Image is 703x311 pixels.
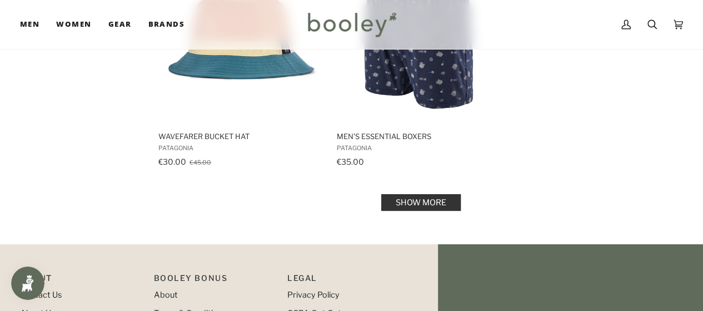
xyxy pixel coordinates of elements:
[56,19,91,30] span: Women
[148,19,185,30] span: Brands
[11,266,44,300] iframe: Button to open loyalty program pop-up
[20,19,39,30] span: Men
[154,290,178,300] a: About
[287,290,340,300] a: Privacy Policy
[381,194,461,211] a: Show more
[337,144,501,152] span: Patagonia
[158,157,186,166] span: €30.00
[337,157,364,166] span: €35.00
[158,144,322,152] span: Patagonia
[158,131,322,141] span: Wavefarer Bucket Hat
[303,8,400,41] img: Booley
[190,159,211,166] span: €45.00
[154,272,277,289] p: Booley Bonus
[287,272,410,289] p: Pipeline_Footer Sub
[108,19,132,30] span: Gear
[337,131,501,141] span: Men's Essential Boxers
[158,198,683,208] div: Pagination
[20,272,143,289] p: Pipeline_Footer Main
